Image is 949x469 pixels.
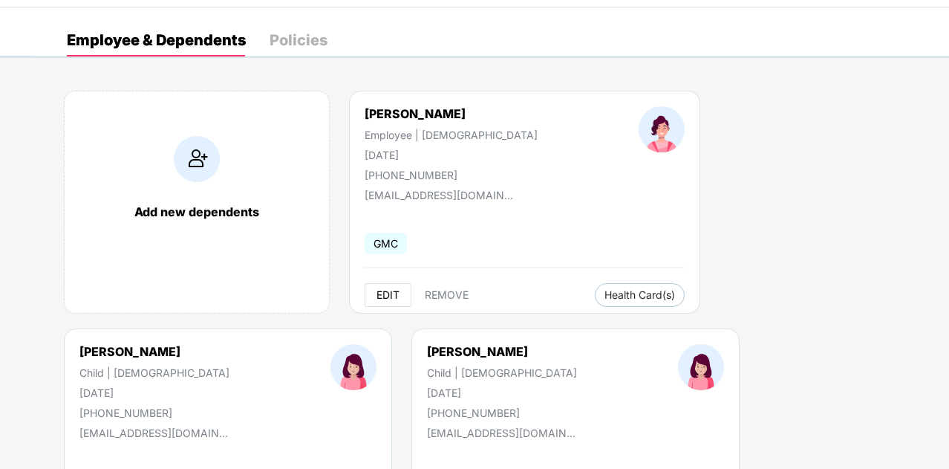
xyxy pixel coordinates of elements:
[365,189,513,201] div: [EMAIL_ADDRESS][DOMAIN_NAME]
[365,233,407,254] span: GMC
[427,386,577,399] div: [DATE]
[79,386,229,399] div: [DATE]
[365,129,538,141] div: Employee | [DEMOGRAPHIC_DATA]
[639,106,685,152] img: profileImage
[413,283,480,307] button: REMOVE
[427,344,577,359] div: [PERSON_NAME]
[365,106,538,121] div: [PERSON_NAME]
[427,427,575,439] div: [EMAIL_ADDRESS][DOMAIN_NAME]
[79,427,228,439] div: [EMAIL_ADDRESS][DOMAIN_NAME]
[604,291,675,299] span: Health Card(s)
[678,344,724,390] img: profileImage
[79,204,314,219] div: Add new dependents
[595,283,685,307] button: Health Card(s)
[365,149,538,161] div: [DATE]
[330,344,376,390] img: profileImage
[427,366,577,379] div: Child | [DEMOGRAPHIC_DATA]
[365,283,411,307] button: EDIT
[427,407,577,419] div: [PHONE_NUMBER]
[270,33,327,48] div: Policies
[67,33,246,48] div: Employee & Dependents
[376,289,400,301] span: EDIT
[79,344,229,359] div: [PERSON_NAME]
[79,407,229,419] div: [PHONE_NUMBER]
[79,366,229,379] div: Child | [DEMOGRAPHIC_DATA]
[425,289,469,301] span: REMOVE
[174,136,220,182] img: addIcon
[365,169,538,181] div: [PHONE_NUMBER]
